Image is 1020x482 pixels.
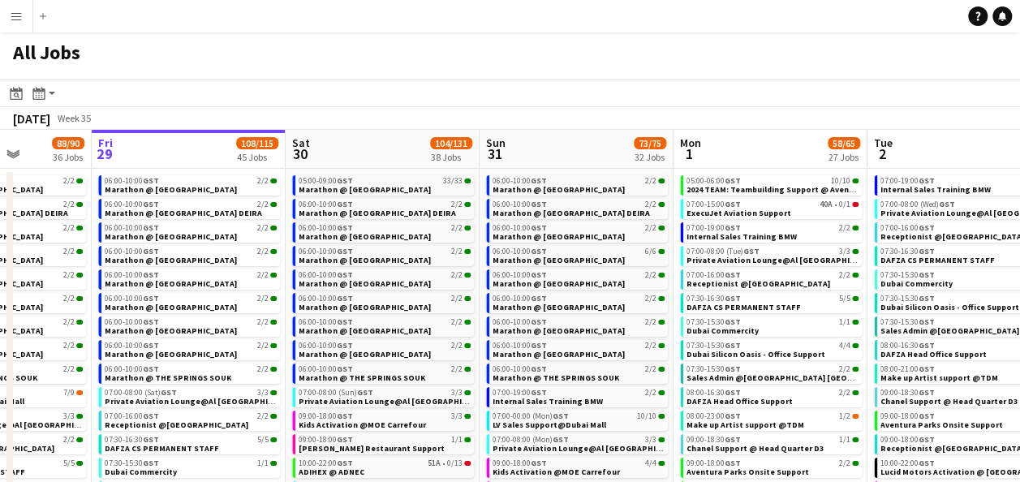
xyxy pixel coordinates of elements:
span: Internal Sales Training BMW [493,396,603,407]
span: 2/2 [451,295,463,303]
span: 06:00-10:00 [105,271,159,279]
span: Marathon @ DUBAI MARINA MALL [105,325,237,336]
span: GST [357,387,373,398]
a: 06:00-10:00GST2/2Marathon @ [GEOGRAPHIC_DATA] DEIRA [105,199,277,217]
span: 07:00-16:00 [686,271,741,279]
a: 06:00-10:00GST2/2Marathon @ [GEOGRAPHIC_DATA] [299,222,471,241]
span: 08:00-21:00 [880,365,935,373]
span: Marathon @ FESTIVAL CITY MALL [105,231,237,242]
span: Marathon @ THE SPRINGS SOUK [493,372,619,383]
a: 07:00-08:00 (Sun)GST3/3Private Aviation Lounge@Al [GEOGRAPHIC_DATA] [299,387,471,406]
span: 06:00-10:00 [493,247,547,256]
a: 05:00-06:00GST10/102024 TEAM: Teambuilding Support @ Aventura Parks [686,175,859,194]
div: 05:00-06:00GST10/102024 TEAM: Teambuilding Support @ Aventura Parks [680,175,862,199]
span: 2/2 [451,271,463,279]
span: GST [531,269,547,280]
div: 06:00-10:00GST2/2Marathon @ [GEOGRAPHIC_DATA] [486,293,668,316]
span: Marathon @ CITY CENTRE DEIRA [299,208,456,218]
span: GST [143,199,159,209]
span: Marathon @ Dubai Mall [493,349,625,359]
span: 2/2 [839,365,850,373]
span: 09:00-18:30 [880,389,935,397]
a: 06:00-10:00GST2/2Marathon @ THE SPRINGS SOUK [105,364,277,382]
a: 05:00-09:00GST33/33Marathon @ [GEOGRAPHIC_DATA] [299,175,471,194]
div: 06:00-10:00GST2/2Marathon @ [GEOGRAPHIC_DATA] [486,340,668,364]
span: 6/6 [645,247,656,256]
span: GST [143,269,159,280]
span: 06:00-10:00 [493,200,547,209]
span: 2/2 [451,365,463,373]
span: 2/2 [451,224,463,232]
span: 2/2 [645,365,656,373]
a: 06:00-10:00GST6/6Marathon @ [GEOGRAPHIC_DATA] [493,246,665,265]
span: Marathon @ FESTIVAL PLAZA [105,255,237,265]
span: 06:00-10:00 [299,342,353,350]
span: Marathon @ CITY CENTRE MIRDIF [105,302,237,312]
span: 33/33 [443,177,463,185]
span: 0/1 [839,200,850,209]
div: 06:00-10:00GST2/2Marathon @ [GEOGRAPHIC_DATA] DEIRA [486,199,668,222]
a: 06:00-10:00GST2/2Marathon @ [GEOGRAPHIC_DATA] [493,340,665,359]
span: 3/3 [257,389,269,397]
span: GST [531,364,547,374]
span: Marathon @ MALL OF THE EMIRATES [299,278,431,289]
span: 07:00-19:00 [493,389,547,397]
span: 2/2 [63,365,75,373]
span: GST [531,293,547,303]
span: 06:00-10:00 [105,200,159,209]
span: 06:00-10:00 [493,177,547,185]
div: 06:00-10:00GST2/2Marathon @ [GEOGRAPHIC_DATA] [486,222,668,246]
span: 08:00-16:30 [880,342,935,350]
div: 06:00-10:00GST2/2Marathon @ [GEOGRAPHIC_DATA] DEIRA [98,199,280,222]
span: 2/2 [645,224,656,232]
span: DAFZA CS PERMANENT STAFF [880,255,995,265]
div: 06:00-10:00GST2/2Marathon @ [GEOGRAPHIC_DATA] [98,340,280,364]
a: 06:00-10:00GST2/2Marathon @ [GEOGRAPHIC_DATA] [299,316,471,335]
span: GST [143,293,159,303]
span: Marathon @ FESTIVAL CITY MALL [299,231,431,242]
a: 06:00-10:00GST2/2Marathon @ [GEOGRAPHIC_DATA] [299,340,471,359]
a: 06:00-10:00GST2/2Marathon @ THE SPRINGS SOUK [493,364,665,382]
span: 40A [820,200,833,209]
span: GST [725,199,741,209]
div: 07:00-08:00 (Sun)GST3/3Private Aviation Lounge@Al [GEOGRAPHIC_DATA] [292,387,474,411]
span: 2/2 [451,247,463,256]
span: 07:30-15:30 [880,271,935,279]
span: Marathon @ Dubai Mall [105,349,237,359]
span: GST [337,222,353,233]
span: 06:00-10:00 [105,365,159,373]
span: 2/2 [645,271,656,279]
span: GST [143,316,159,327]
span: 06:00-10:00 [493,365,547,373]
div: 06:00-10:00GST2/2Marathon @ [GEOGRAPHIC_DATA] DEIRA [292,199,474,222]
span: GST [337,246,353,256]
span: 2/2 [839,389,850,397]
span: 06:00-10:00 [299,295,353,303]
span: Marathon @ DUBAI MARINA MALL [493,325,625,336]
span: GST [743,246,760,256]
a: 06:00-10:00GST2/2Marathon @ [GEOGRAPHIC_DATA] [105,246,277,265]
span: GST [531,387,547,398]
span: 07:00-08:00 (Sun) [299,389,373,397]
span: Receptionist @Dubai Silicon Oasis [686,278,830,289]
a: 07:00-16:00GST2/2Receptionist @[GEOGRAPHIC_DATA] [686,269,859,288]
a: 06:00-10:00GST2/2Marathon @ [GEOGRAPHIC_DATA] [105,269,277,288]
a: 07:30-16:30GST5/5DAFZA CS PERMANENT STAFF [686,293,859,312]
span: 2/2 [645,177,656,185]
span: 07:30-16:30 [880,247,935,256]
div: 07:00-08:00 (Tue)GST3/3Private Aviation Lounge@Al [GEOGRAPHIC_DATA] [680,246,862,269]
span: 10/10 [831,177,850,185]
span: Internal Sales Training BMW [686,231,797,242]
span: 2/2 [645,342,656,350]
span: 06:00-10:00 [299,271,353,279]
span: 06:00-10:00 [105,295,159,303]
a: 06:00-10:00GST2/2Marathon @ [GEOGRAPHIC_DATA] [299,246,471,265]
span: ExecuJet Aviation Support [686,208,791,218]
span: 2/2 [257,224,269,232]
span: GST [337,293,353,303]
span: GST [725,387,741,398]
div: 06:00-10:00GST2/2Marathon @ [GEOGRAPHIC_DATA] [292,246,474,269]
div: 06:00-10:00GST2/2Marathon @ [GEOGRAPHIC_DATA] [98,175,280,199]
div: 06:00-10:00GST2/2Marathon @ [GEOGRAPHIC_DATA] [292,222,474,246]
span: GST [337,364,353,374]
